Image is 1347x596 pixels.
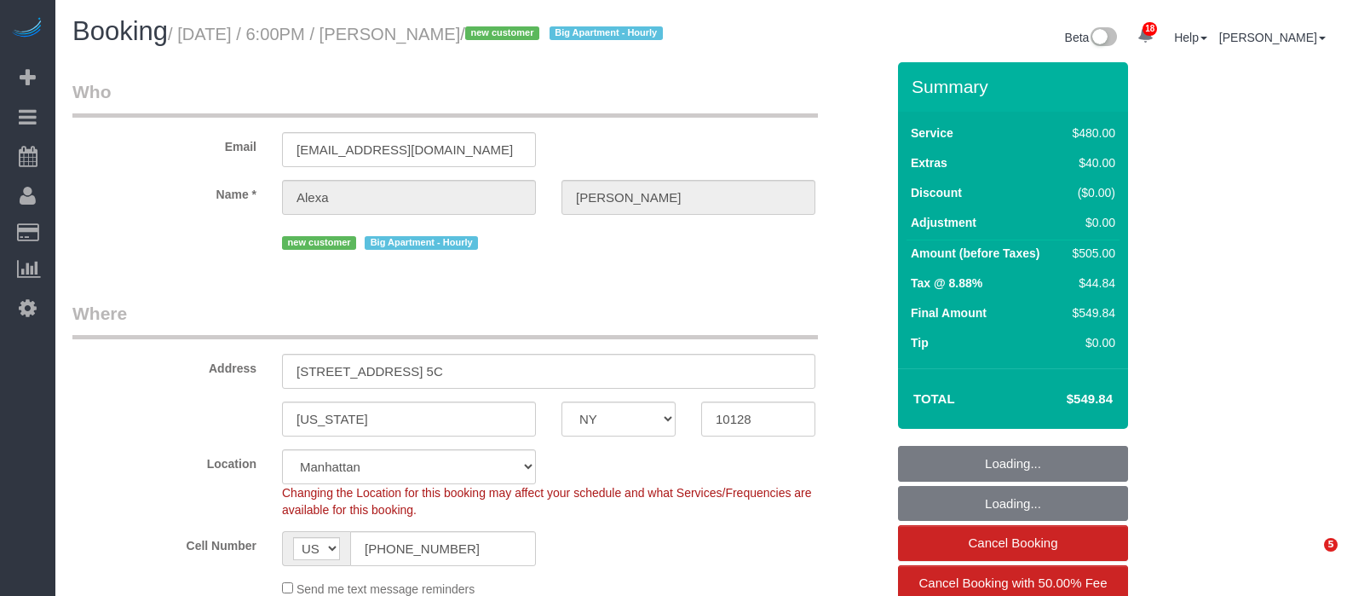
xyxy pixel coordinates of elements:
span: Big Apartment - Hourly [550,26,663,40]
label: Name * [60,180,269,203]
img: Automaid Logo [10,17,44,41]
div: $0.00 [1066,214,1115,231]
a: [PERSON_NAME] [1219,31,1326,44]
span: Send me text message reminders [296,582,475,596]
div: $44.84 [1066,275,1115,292]
h4: $549.84 [1016,392,1113,407]
label: Address [60,354,269,377]
label: Final Amount [911,304,987,321]
input: First Name [282,180,536,215]
a: 18 [1129,17,1162,55]
label: Adjustment [911,214,976,231]
span: / [460,25,668,43]
input: Last Name [561,180,815,215]
span: 5 [1324,538,1338,552]
label: Email [60,132,269,155]
a: Beta [1065,31,1118,44]
input: Email [282,132,536,167]
span: 18 [1143,22,1157,36]
div: $0.00 [1066,334,1115,351]
label: Discount [911,184,962,201]
div: $549.84 [1066,304,1115,321]
span: Big Apartment - Hourly [365,236,478,250]
label: Tip [911,334,929,351]
a: Cancel Booking [898,525,1128,561]
img: New interface [1089,27,1117,49]
div: $40.00 [1066,154,1115,171]
label: Cell Number [60,531,269,554]
a: Help [1174,31,1207,44]
iframe: Intercom live chat [1289,538,1330,579]
label: Service [911,124,953,142]
span: new customer [465,26,539,40]
span: new customer [282,236,356,250]
strong: Total [913,391,955,406]
label: Tax @ 8.88% [911,275,982,292]
input: Zip Code [701,402,815,437]
label: Extras [911,154,947,171]
input: Cell Number [350,531,536,566]
label: Location [60,449,269,472]
legend: Who [72,79,818,118]
legend: Where [72,301,818,339]
small: / [DATE] / 6:00PM / [PERSON_NAME] [168,25,668,43]
input: City [282,402,536,437]
span: Cancel Booking with 50.00% Fee [919,576,1108,590]
span: Changing the Location for this booking may affect your schedule and what Services/Frequencies are... [282,486,812,517]
div: $505.00 [1066,245,1115,262]
label: Amount (before Taxes) [911,245,1039,262]
div: $480.00 [1066,124,1115,142]
span: Booking [72,16,168,46]
h3: Summary [912,77,1120,96]
div: ($0.00) [1066,184,1115,201]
